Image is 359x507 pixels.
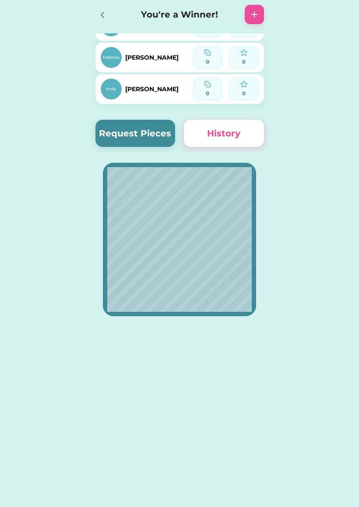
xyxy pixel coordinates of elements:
[125,53,179,62] div: [PERSON_NAME]
[232,58,256,66] div: 0
[240,49,247,56] img: interface-favorite-star--reward-rating-rate-social-star-media-favorite-like-stars.svg
[204,81,211,88] img: programming-module-puzzle-1--code-puzzle-module-programming-plugin-piece.svg
[184,120,264,147] button: History
[196,89,219,97] div: 0
[125,85,179,94] div: [PERSON_NAME]
[196,58,219,66] div: 0
[95,120,176,147] button: Request Pieces
[123,8,236,21] h4: You're a Winner!
[249,9,260,20] img: add%201.svg
[204,49,211,56] img: programming-module-puzzle-1--code-puzzle-module-programming-plugin-piece.svg
[240,81,247,88] img: interface-favorite-star--reward-rating-rate-social-star-media-favorite-like-stars.svg
[232,89,256,97] div: 0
